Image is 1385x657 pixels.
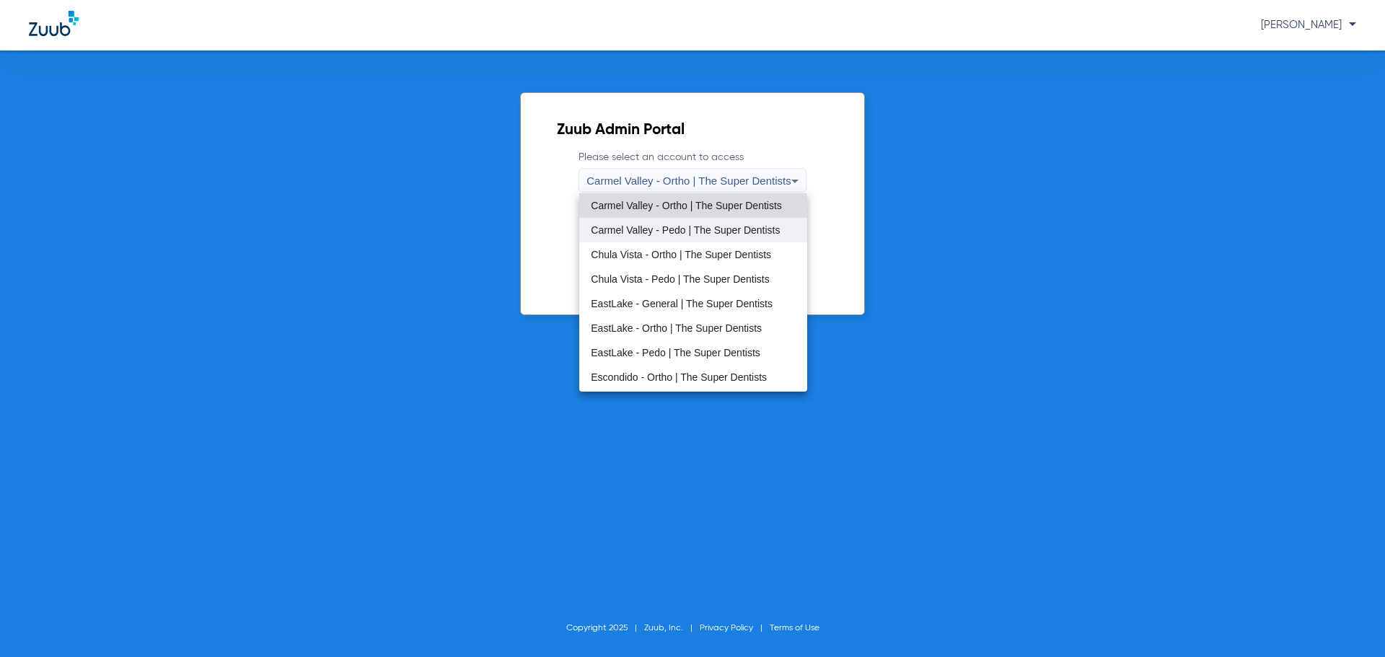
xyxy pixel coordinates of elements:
span: Escondido - Ortho | The Super Dentists [591,372,767,382]
span: Carmel Valley - Pedo | The Super Dentists [591,225,780,235]
span: Carmel Valley - Ortho | The Super Dentists [591,200,782,211]
span: Chula Vista - Pedo | The Super Dentists [591,274,769,284]
span: Chula Vista - Ortho | The Super Dentists [591,250,771,260]
span: EastLake - Ortho | The Super Dentists [591,323,762,333]
span: EastLake - General | The Super Dentists [591,299,773,309]
span: EastLake - Pedo | The Super Dentists [591,348,760,358]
